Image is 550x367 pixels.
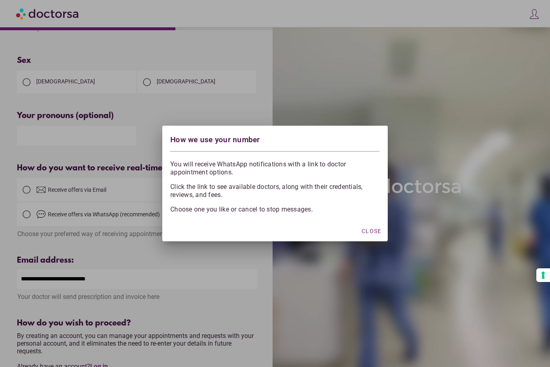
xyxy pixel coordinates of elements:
[536,268,550,282] button: Your consent preferences for tracking technologies
[170,205,380,214] p: Choose one you like or cancel to stop messages.
[170,134,380,148] div: How we use your number
[362,228,381,234] span: Close
[358,224,385,238] button: Close
[170,183,380,199] p: Click the link to see available doctors, along with their credentials, reviews, and fees.
[170,158,380,176] p: You will receive WhatsApp notifications with a link to doctor appointment options.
